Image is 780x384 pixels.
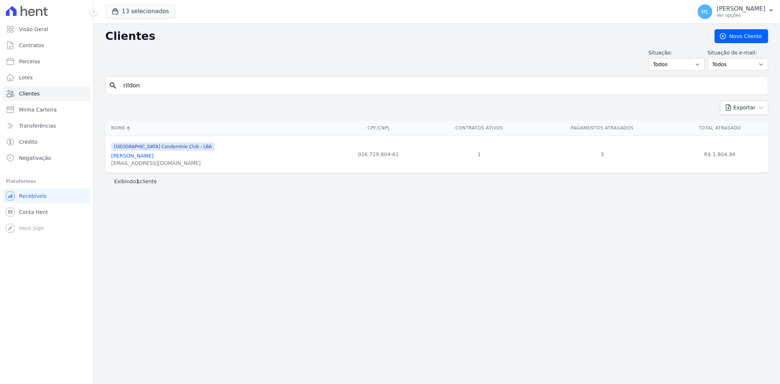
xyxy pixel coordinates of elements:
[671,121,768,136] th: Total Atrasado
[717,12,765,18] p: Ver opções
[19,90,39,97] span: Clientes
[19,74,33,81] span: Lotes
[19,42,44,49] span: Contratos
[19,138,38,146] span: Crédito
[19,192,46,200] span: Recebíveis
[3,38,90,53] a: Contratos
[111,143,215,151] span: [GEOGRAPHIC_DATA] Condomínio Club - LBA
[720,101,768,115] button: Exportar
[111,153,154,159] a: [PERSON_NAME]
[114,178,157,185] p: Exibindo cliente
[692,1,780,22] button: ML [PERSON_NAME] Ver opções
[119,78,765,93] input: Buscar por nome, CPF ou e-mail
[331,136,425,173] td: 016.729.804-61
[19,26,48,33] span: Visão Geral
[109,81,117,90] i: search
[105,4,175,18] button: 13 selecionados
[19,154,51,162] span: Negativação
[3,205,90,219] a: Conta Hent
[6,177,87,186] div: Plataformas
[3,151,90,165] a: Negativação
[708,49,768,57] label: Situação do e-mail:
[3,70,90,85] a: Lotes
[105,30,703,43] h2: Clientes
[136,178,140,184] b: 1
[715,29,768,43] a: Novo Cliente
[648,49,705,57] label: Situação:
[111,159,215,167] div: [EMAIL_ADDRESS][DOMAIN_NAME]
[331,121,425,136] th: CPF/CNPJ
[671,136,768,173] td: R$ 1.804,94
[717,5,765,12] p: [PERSON_NAME]
[19,208,48,216] span: Conta Hent
[3,54,90,69] a: Parcelas
[3,118,90,133] a: Transferências
[3,135,90,149] a: Crédito
[3,102,90,117] a: Minha Carteira
[533,136,671,173] td: 3
[533,121,671,136] th: Pagamentos Atrasados
[19,122,56,129] span: Transferências
[426,136,533,173] td: 1
[701,9,709,14] span: ML
[3,22,90,37] a: Visão Geral
[3,189,90,203] a: Recebíveis
[19,106,57,113] span: Minha Carteira
[3,86,90,101] a: Clientes
[19,58,40,65] span: Parcelas
[426,121,533,136] th: Contratos Ativos
[105,121,331,136] th: Nome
